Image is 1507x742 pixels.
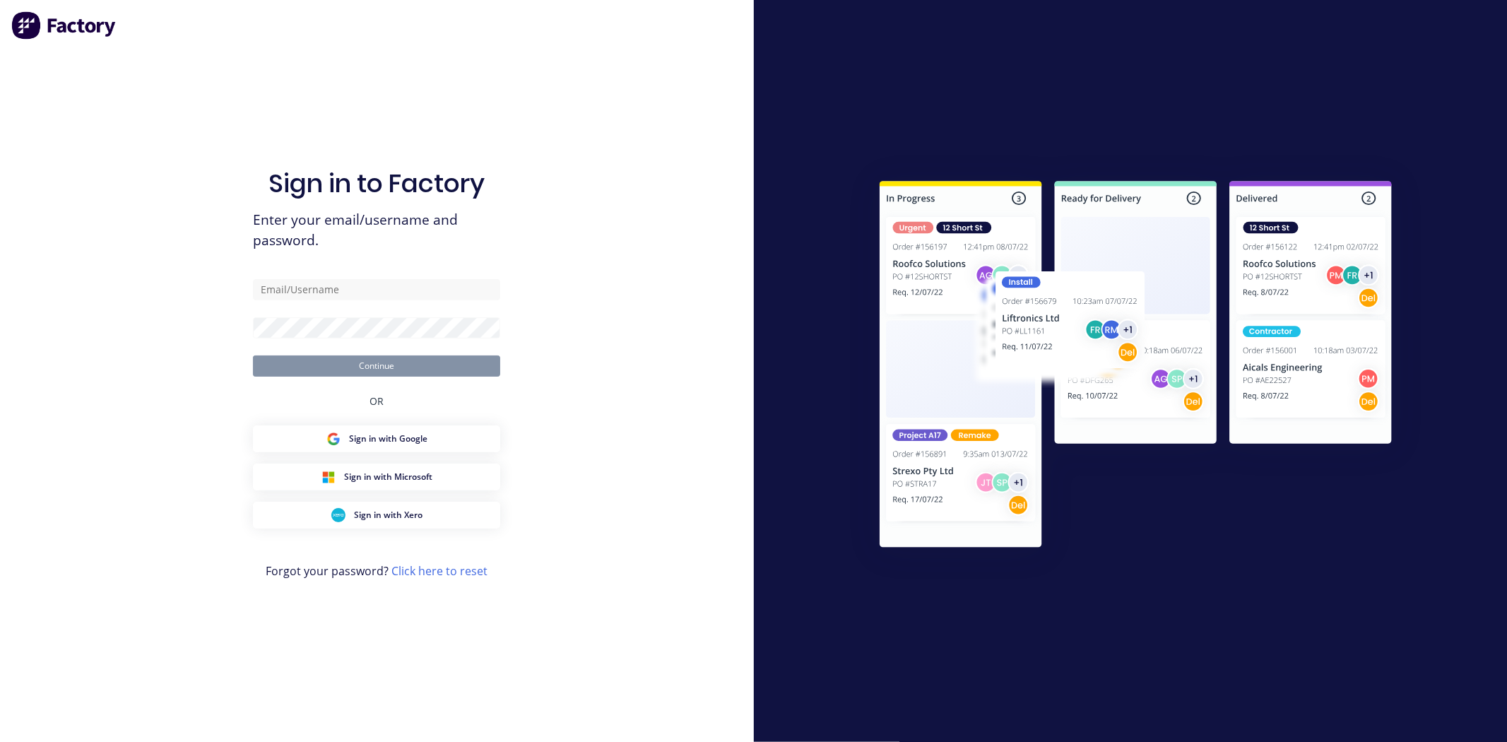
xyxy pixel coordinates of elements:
button: Xero Sign inSign in with Xero [253,502,500,529]
span: Sign in with Xero [354,509,422,522]
img: Microsoft Sign in [321,470,336,484]
img: Factory [11,11,117,40]
h1: Sign in to Factory [268,168,485,199]
button: Continue [253,355,500,377]
input: Email/Username [253,279,500,300]
span: Forgot your password? [266,563,487,579]
img: Xero Sign in [331,508,345,522]
span: Sign in with Microsoft [344,471,432,483]
a: Click here to reset [391,563,487,579]
span: Enter your email/username and password. [253,210,500,251]
button: Google Sign inSign in with Google [253,425,500,452]
button: Microsoft Sign inSign in with Microsoft [253,464,500,490]
span: Sign in with Google [349,432,427,445]
img: Sign in [849,153,1423,581]
div: OR [370,377,384,425]
img: Google Sign in [326,432,341,446]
